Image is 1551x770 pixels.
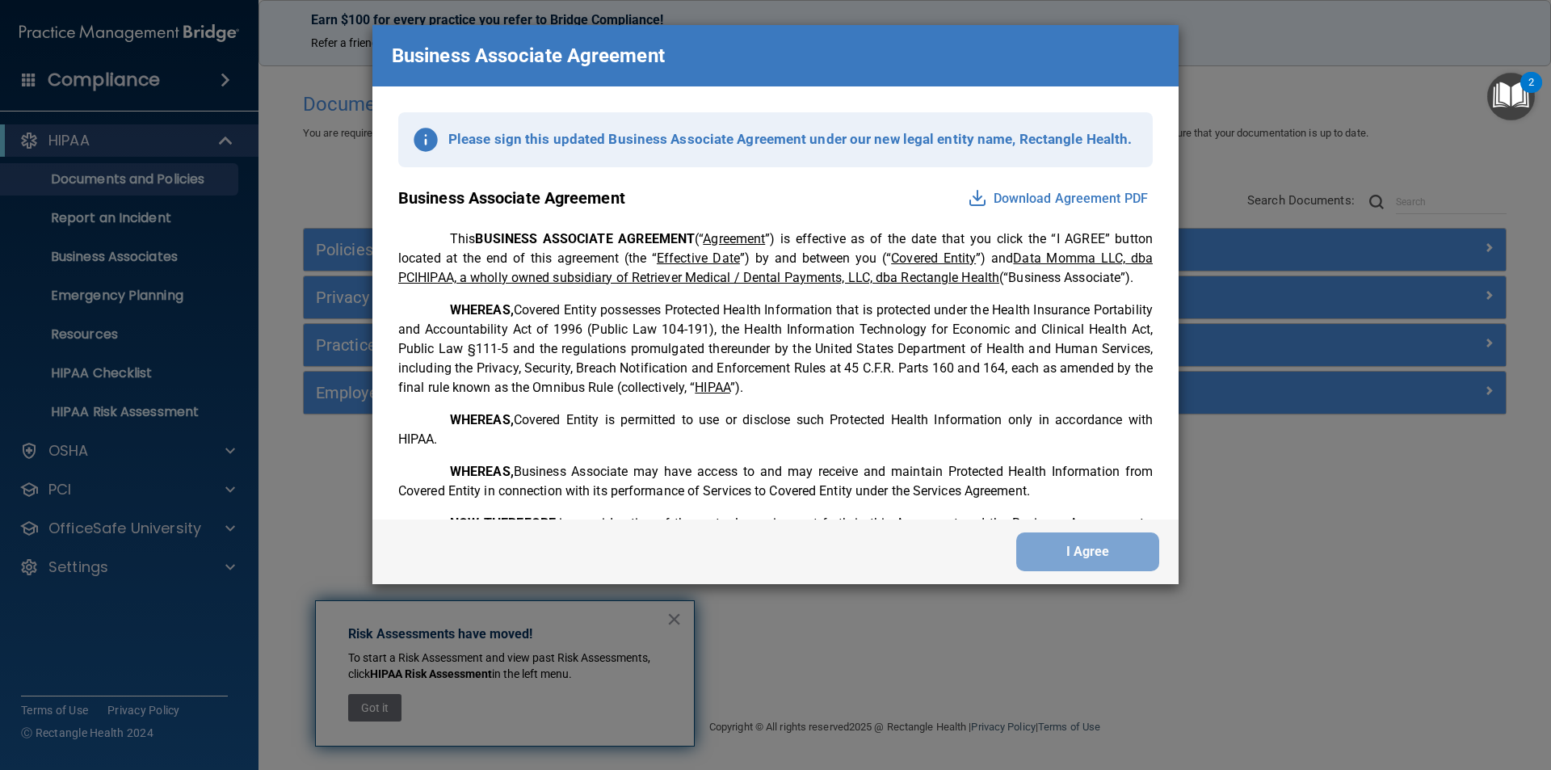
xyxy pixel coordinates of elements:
[703,231,765,246] u: Agreement
[475,231,695,246] span: BUSINESS ASSOCIATE AGREEMENT
[398,514,1153,572] p: in consideration of the mutual promises set forth in this Agreement and the Business Arrangements...
[398,229,1153,288] p: This (“ ”) is effective as of the date that you click the “I AGREE” button located at the end of ...
[695,380,730,395] u: HIPAA
[657,250,740,266] u: Effective Date
[398,250,1153,285] u: Data Momma LLC, dba PCIHIPAA, a wholly owned subsidiary of Retriever Medical / Dental Payments, L...
[450,302,514,318] span: WHEREAS,
[398,410,1153,449] p: Covered Entity is permitted to use or disclose such Protected Health Information only in accordan...
[891,250,976,266] u: Covered Entity
[450,412,514,427] span: WHEREAS,
[398,462,1153,501] p: Business Associate may have access to and may receive and maintain Protected Health Information f...
[398,183,625,213] p: Business Associate Agreement
[450,464,514,479] span: WHEREAS,
[963,186,1153,212] button: Download Agreement PDF
[448,127,1132,152] p: Please sign this updated Business Associate Agreement under our new legal entity name, Rectangle ...
[392,38,665,74] p: Business Associate Agreement
[398,301,1153,398] p: Covered Entity possesses Protected Health Information that is protected under the Health Insuranc...
[450,515,559,531] span: NOW THEREFORE,
[1528,82,1534,103] div: 2
[1016,532,1159,571] button: I Agree
[1487,73,1535,120] button: Open Resource Center, 2 new notifications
